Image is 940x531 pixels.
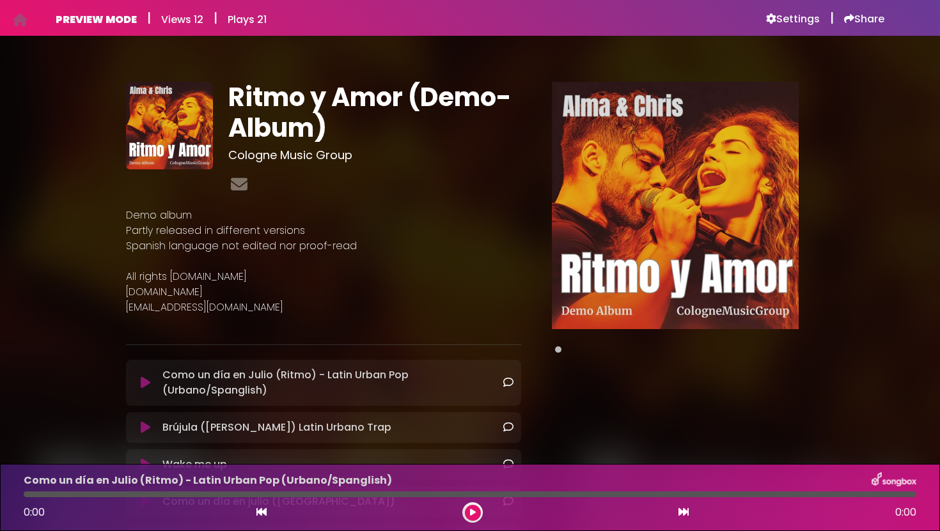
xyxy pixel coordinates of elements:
[872,472,916,489] img: songbox-logo-white.png
[126,284,521,300] p: [DOMAIN_NAME]
[24,473,392,488] p: Como un día en Julio (Ritmo) - Latin Urban Pop (Urbano/Spanglish)
[147,10,151,26] h5: |
[126,238,521,254] p: Spanish language not edited nor proof-read
[126,269,521,284] p: All rights [DOMAIN_NAME]
[126,223,521,238] p: Partly released in different versions
[162,457,227,472] p: Wake me up
[766,13,820,26] a: Settings
[552,82,799,328] img: Main Media
[126,82,213,169] img: xd7ynZyMQAWXDyEuKIyG
[214,10,217,26] h5: |
[161,13,203,26] h6: Views 12
[162,420,391,435] p: Brújula ([PERSON_NAME]) Latin Urbano Trap
[228,13,267,26] h6: Plays 21
[895,505,916,520] span: 0:00
[228,82,521,143] h1: Ritmo y Amor (Demo-Album)
[162,367,503,398] p: Como un día en Julio (Ritmo) - Latin Urban Pop (Urbano/Spanglish)
[844,13,884,26] a: Share
[228,148,521,162] h3: Cologne Music Group
[56,13,137,26] h6: PREVIEW MODE
[126,300,521,315] p: [EMAIL_ADDRESS][DOMAIN_NAME]
[24,505,45,519] span: 0:00
[830,10,834,26] h5: |
[126,208,521,223] p: Demo album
